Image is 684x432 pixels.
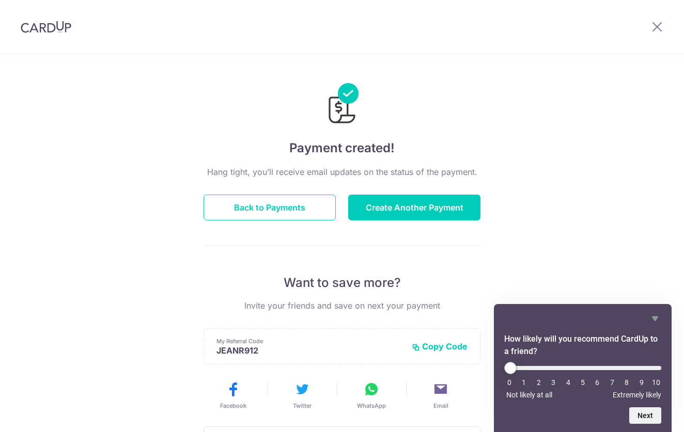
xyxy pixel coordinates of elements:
[341,381,402,410] button: WhatsApp
[636,378,647,387] li: 9
[548,378,558,387] li: 3
[433,402,448,410] span: Email
[613,391,661,399] span: Extremely likely
[216,345,403,356] p: JEANR912
[504,378,515,387] li: 0
[272,381,333,410] button: Twitter
[220,402,246,410] span: Facebook
[203,381,263,410] button: Facebook
[293,402,312,410] span: Twitter
[592,378,602,387] li: 6
[506,391,552,399] span: Not likely at all
[504,312,661,424] div: How likely will you recommend CardUp to a friend? Select an option from 0 to 10, with 0 being Not...
[621,378,632,387] li: 8
[204,195,336,220] button: Back to Payments
[216,337,403,345] p: My Referral Code
[410,381,471,410] button: Email
[357,402,386,410] span: WhatsApp
[204,139,480,157] h4: Payment created!
[649,312,661,325] button: Hide survey
[348,195,480,220] button: Create Another Payment
[578,378,588,387] li: 5
[607,378,617,387] li: 7
[629,407,661,424] button: Next question
[325,83,359,126] img: Payments
[651,378,661,387] li: 10
[21,21,71,33] img: CardUp
[504,362,661,399] div: How likely will you recommend CardUp to a friend? Select an option from 0 to 10, with 0 being Not...
[412,341,468,351] button: Copy Code
[563,378,573,387] li: 4
[204,166,480,178] p: Hang tight, you’ll receive email updates on the status of the payment.
[204,275,480,291] p: Want to save more?
[534,378,544,387] li: 2
[204,299,480,312] p: Invite your friends and save on next your payment
[504,333,661,358] h2: How likely will you recommend CardUp to a friend? Select an option from 0 to 10, with 0 being Not...
[519,378,529,387] li: 1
